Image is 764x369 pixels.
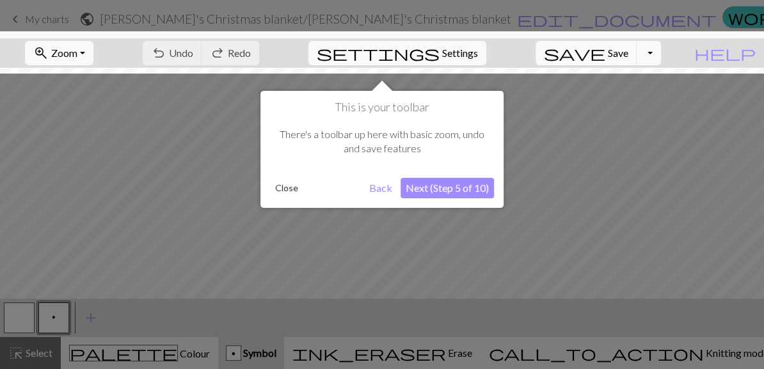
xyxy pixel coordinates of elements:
[260,91,504,208] div: This is your toolbar
[270,178,303,198] button: Close
[270,100,494,114] h1: This is your toolbar
[401,178,494,198] button: Next (Step 5 of 10)
[364,178,397,198] button: Back
[270,114,494,169] div: There's a toolbar up here with basic zoom, undo and save features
